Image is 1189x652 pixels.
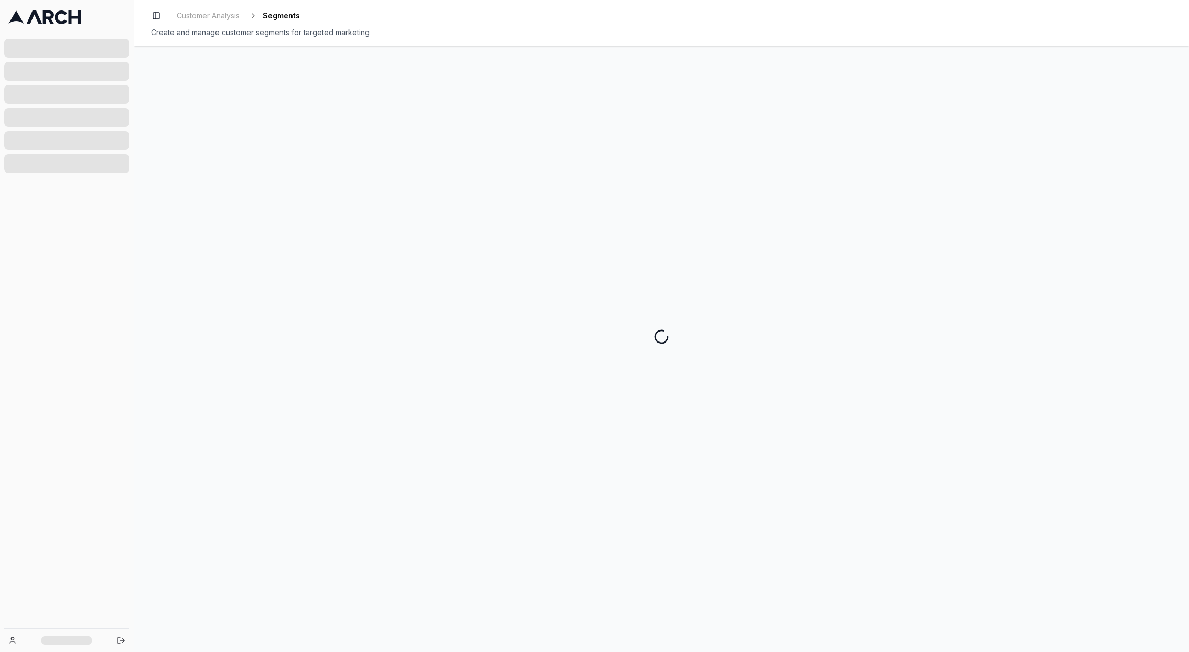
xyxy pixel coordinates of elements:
[172,8,300,23] nav: breadcrumb
[151,27,1172,38] div: Create and manage customer segments for targeted marketing
[263,10,300,21] span: Segments
[114,633,128,648] button: Log out
[177,10,240,21] span: Customer Analysis
[172,8,244,23] a: Customer Analysis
